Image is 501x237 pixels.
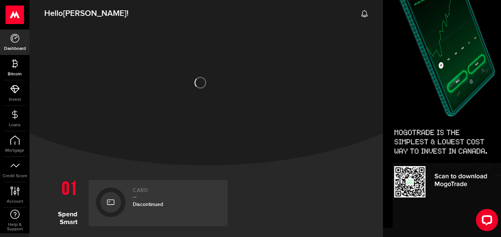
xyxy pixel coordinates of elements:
[44,6,128,21] span: Hello !
[41,176,83,226] h1: Spend Smart
[89,180,228,226] a: CardDiscontinued
[63,8,127,18] span: [PERSON_NAME]
[133,188,220,197] h2: Card
[133,201,163,207] span: Discontinued
[470,206,501,237] iframe: LiveChat chat widget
